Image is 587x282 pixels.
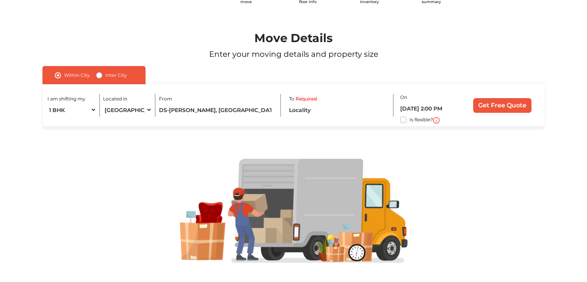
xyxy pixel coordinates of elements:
label: Inter City [105,71,127,80]
label: Is flexible? [409,115,433,123]
h1: Move Details [24,31,563,45]
label: On [400,94,407,101]
input: Select date [400,102,458,115]
label: Within City [64,71,90,80]
label: I am shifting my [47,95,85,102]
label: To [289,95,294,102]
label: Located in [103,95,127,102]
img: i [433,117,440,124]
input: Locality [289,103,387,117]
p: Enter your moving details and property size [24,48,563,60]
label: Required [296,95,317,102]
input: Locality [159,103,274,117]
input: Get Free Quote [473,98,531,113]
label: From [159,95,172,102]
